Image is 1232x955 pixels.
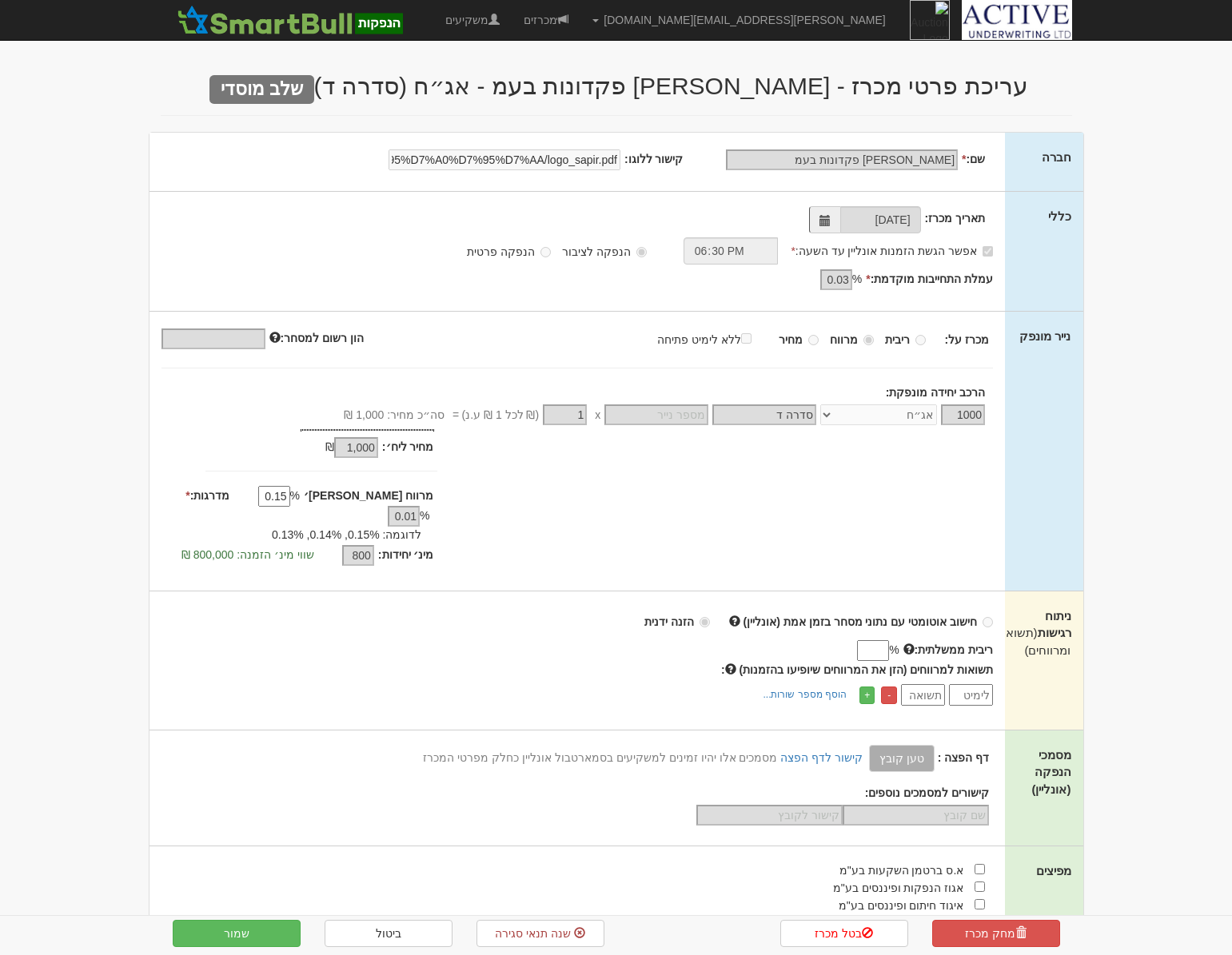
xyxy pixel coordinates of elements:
[181,548,314,561] span: שווי מינ׳ הזמנה: 800,000 ₪
[903,642,994,658] label: ריבית ממשלתית:
[604,404,708,425] input: מספר נייר
[721,662,993,678] label: :
[382,439,434,455] label: מחיר ליח׳:
[885,333,910,346] strong: ריבית
[741,333,752,344] input: ללא לימיט פתיחה
[1017,607,1071,659] label: ניתוח רגישות
[453,407,459,423] span: =
[1017,746,1071,798] label: מסמכי הנפקה (אונליין)
[995,626,1071,656] span: (תשואות ומרווחים)
[808,335,819,345] input: מחיר
[863,335,874,345] input: מרווח
[272,528,421,541] span: לדוגמה: 0.15%, 0.14%, 0.13%
[173,920,301,947] button: שמור
[740,663,994,676] span: תשואות למרווחים (הזן את המרווחים שיופיעו בהזמנות)
[423,751,777,764] span: מסמכים אלו יהיו זמינים למשקיעים בסמארטבול אונליין כחלק מפרטי המכרז
[1042,149,1071,165] label: חברה
[945,333,990,346] strong: מכרז על:
[562,244,647,260] label: הנפקה לציבור
[983,246,993,257] input: אפשר הגשת הזמנות אונליין עד השעה:*
[859,686,875,704] a: +
[269,330,364,346] label: הון רשום למסחר:
[833,881,964,894] span: אגוז הנפקות ופיננסים בע"מ
[459,407,539,423] span: (₪ לכל 1 ₪ ע.נ)
[881,686,897,704] a: -
[941,404,985,425] input: כמות
[325,920,453,947] a: ביטול
[758,686,851,703] a: הוסף מספר שורות...
[304,487,433,503] label: מרווח [PERSON_NAME]׳
[378,547,434,563] label: מינ׳ יחידות:
[886,386,985,399] strong: הרכב יחידה מונפקת:
[209,75,313,104] span: שלב מוסדי
[839,864,964,877] span: א.ס ברטמן השקעות בע"מ
[1036,862,1071,879] label: מפיצים
[595,407,600,423] span: x
[712,404,816,425] input: שם הסדרה *
[901,684,945,706] input: תשואה
[467,244,551,260] label: הנפקה פרטית
[476,920,604,947] a: שנה תנאי סגירה
[173,4,408,36] img: SmartBull Logo
[696,805,843,826] input: קישור לקובץ
[780,751,863,764] a: קישור לדף הפצה
[744,615,978,628] strong: חישוב אוטומטי עם נתוני מסחר בזמן אמת (אונליין)
[290,487,300,503] span: %
[852,271,862,287] span: %
[636,247,647,257] input: הנפקה לציבור
[780,920,908,947] a: בטל מכרז
[925,210,986,226] label: תאריך מכרז:
[779,333,803,346] strong: מחיר
[644,615,694,628] strong: הזנה ידנית
[1019,328,1071,344] label: נייר מונפק
[843,805,989,826] input: שם קובץ
[1048,208,1071,225] label: כללי
[949,684,993,706] input: לימיט
[830,333,858,346] strong: מרווח
[889,642,899,658] span: %
[540,247,551,257] input: הנפקה פרטית
[185,487,229,503] label: מדרגות:
[983,617,993,627] input: חישוב אוטומטי עם נתוני מסחר בזמן אמת (אונליין)
[344,407,445,423] span: סה״כ מחיר: 1,000 ₪
[865,786,989,799] strong: קישורים למסמכים נוספים:
[543,404,587,425] input: מחיר *
[915,335,926,345] input: ריבית
[657,330,768,348] label: ללא לימיט פתיחה
[866,271,993,287] label: עמלת התחייבות מוקדמת:
[932,920,1060,947] a: מחק מכרז
[495,927,571,940] span: שנה תנאי סגירה
[791,243,993,259] label: אפשר הגשת הזמנות אונליין עד השעה:
[938,751,989,764] strong: דף הפצה :
[700,617,710,627] input: הזנה ידנית
[624,151,684,167] label: קישור ללוגו:
[962,151,985,167] label: שם:
[258,439,382,458] div: ₪
[420,507,429,523] span: %
[839,899,964,912] span: איגוד חיתום ופיננסים בע"מ
[161,73,1072,99] h2: עריכת פרטי מכרז - [PERSON_NAME] פקדונות בעמ - אג״ח (סדרה ד)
